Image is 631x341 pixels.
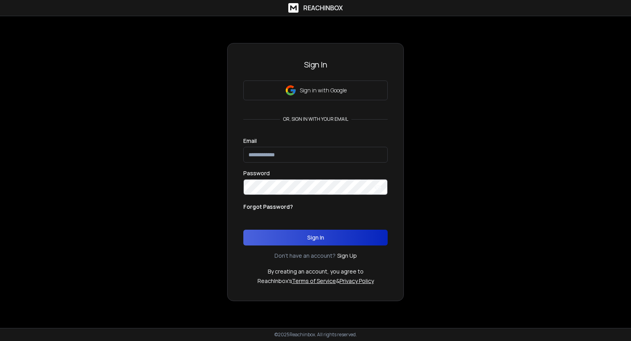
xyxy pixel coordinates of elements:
[268,268,364,275] p: By creating an account, you agree to
[292,277,336,285] a: Terms of Service
[258,277,374,285] p: ReachInbox's &
[288,3,343,13] a: ReachInbox
[243,138,257,144] label: Email
[243,170,270,176] label: Password
[303,3,343,13] h1: ReachInbox
[280,116,351,122] p: or, sign in with your email
[243,59,388,70] h3: Sign In
[340,277,374,285] a: Privacy Policy
[337,252,357,260] a: Sign Up
[243,230,388,245] button: Sign In
[274,252,336,260] p: Don't have an account?
[243,81,388,100] button: Sign in with Google
[243,203,293,211] p: Forgot Password?
[300,86,347,94] p: Sign in with Google
[274,332,357,338] p: © 2025 Reachinbox. All rights reserved.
